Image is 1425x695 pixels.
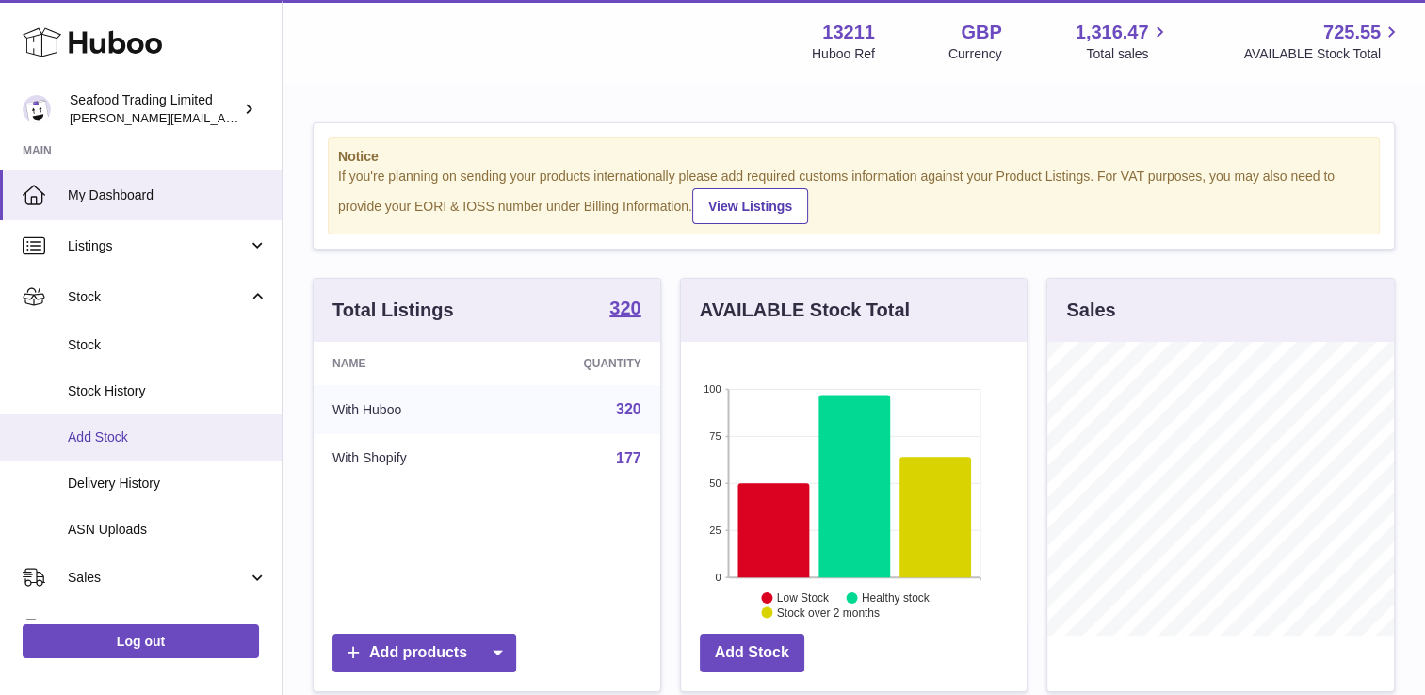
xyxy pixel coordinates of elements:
a: 320 [609,299,640,321]
text: Low Stock [777,591,830,605]
span: 1,316.47 [1076,20,1149,45]
text: 25 [709,525,721,536]
strong: GBP [961,20,1001,45]
a: Add Stock [700,634,804,672]
div: Seafood Trading Limited [70,91,239,127]
div: Currency [948,45,1002,63]
strong: Notice [338,148,1369,166]
a: View Listings [692,188,808,224]
span: ASN Uploads [68,521,267,539]
span: Add Stock [68,428,267,446]
span: [PERSON_NAME][EMAIL_ADDRESS][DOMAIN_NAME] [70,110,378,125]
a: Add products [332,634,516,672]
div: If you're planning on sending your products internationally please add required customs informati... [338,168,1369,224]
a: 177 [616,450,641,466]
th: Quantity [500,342,659,385]
a: 320 [616,401,641,417]
strong: 320 [609,299,640,317]
h3: Total Listings [332,298,454,323]
text: 0 [715,572,721,583]
td: With Shopify [314,434,500,483]
text: 50 [709,477,721,489]
span: Stock [68,288,248,306]
text: 100 [704,383,721,395]
text: Healthy stock [862,591,931,605]
a: 725.55 AVAILABLE Stock Total [1243,20,1402,63]
text: Stock over 2 months [777,606,880,620]
text: 75 [709,430,721,442]
a: Log out [23,624,259,658]
span: Sales [68,569,248,587]
span: Delivery History [68,475,267,493]
span: My Dashboard [68,186,267,204]
h3: AVAILABLE Stock Total [700,298,910,323]
span: Stock [68,336,267,354]
a: 1,316.47 Total sales [1076,20,1171,63]
span: Total sales [1086,45,1170,63]
h3: Sales [1066,298,1115,323]
div: Huboo Ref [812,45,875,63]
td: With Huboo [314,385,500,434]
span: AVAILABLE Stock Total [1243,45,1402,63]
span: 725.55 [1323,20,1381,45]
span: Listings [68,237,248,255]
th: Name [314,342,500,385]
strong: 13211 [822,20,875,45]
span: Stock History [68,382,267,400]
img: nathaniellynch@rickstein.com [23,95,51,123]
